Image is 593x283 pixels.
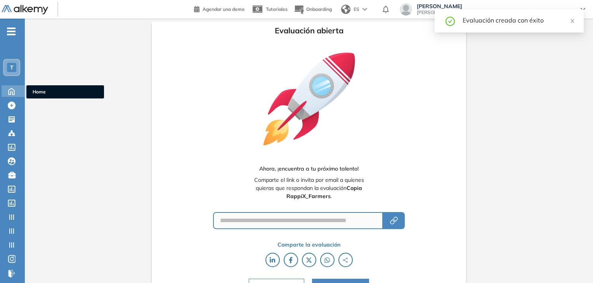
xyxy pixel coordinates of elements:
[266,6,288,12] span: Tutoriales
[203,6,244,12] span: Agendar una demo
[354,6,359,13] span: ES
[446,16,455,26] span: check-circle
[194,4,244,13] a: Agendar una demo
[294,1,332,18] button: Onboarding
[33,88,98,95] span: Home
[554,246,593,283] iframe: Chat Widget
[259,165,359,173] span: Ahora, ¡encuentra a tu próximo talento!
[277,241,340,249] span: Comparte la evaluación
[570,18,575,24] span: close
[2,5,48,15] img: Logo
[275,25,343,36] span: Evaluación abierta
[463,16,574,25] div: Evaluación creada con éxito
[10,64,14,71] span: T
[341,5,350,14] img: world
[306,6,332,12] span: Onboarding
[7,31,16,32] i: -
[417,3,573,9] span: [PERSON_NAME]
[246,176,371,200] span: Comparte el link o invita por email a quienes quieras que respondan la evaluación .
[362,8,367,11] img: arrow
[417,9,573,16] span: [PERSON_NAME][EMAIL_ADDRESS][PERSON_NAME][DOMAIN_NAME]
